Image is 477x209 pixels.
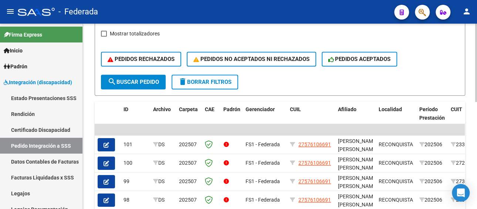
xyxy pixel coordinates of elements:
[110,29,160,38] span: Mostrar totalizadores
[179,160,197,166] span: 202507
[298,141,331,147] span: 27576106691
[153,159,173,167] div: DS
[4,62,27,71] span: Padrón
[223,106,240,112] span: Padrón
[419,196,445,204] div: 202506
[124,106,128,112] span: ID
[179,141,197,147] span: 202507
[246,106,275,112] span: Gerenciador
[298,197,331,203] span: 27576106691
[246,197,280,203] span: FS1 - Federada
[6,7,15,16] mat-icon: menu
[220,102,243,134] datatable-header-cell: Padrón
[193,56,309,62] span: PEDIDOS NO ACEPTADOS NI RECHAZADOS
[419,106,445,121] span: Período Prestación
[202,102,220,134] datatable-header-cell: CAE
[176,102,202,134] datatable-header-cell: Carpeta
[338,138,378,161] span: [PERSON_NAME] [PERSON_NAME] , -
[153,177,173,186] div: DS
[452,184,470,202] div: Open Intercom Messenger
[379,197,413,203] span: RECONQUISTA
[153,196,173,204] div: DS
[290,106,301,112] span: CUIL
[462,7,471,16] mat-icon: person
[419,140,445,149] div: 202506
[335,102,376,134] datatable-header-cell: Afiliado
[172,75,238,89] button: Borrar Filtros
[376,102,416,134] datatable-header-cell: Localidad
[179,197,197,203] span: 202507
[419,177,445,186] div: 202506
[150,102,176,134] datatable-header-cell: Archivo
[205,106,214,112] span: CAE
[379,178,413,184] span: RECONQUISTA
[246,160,280,166] span: FS1 - Federada
[243,102,287,134] datatable-header-cell: Gerenciador
[4,78,72,86] span: Integración (discapacidad)
[153,140,173,149] div: DS
[179,106,198,112] span: Carpeta
[58,4,98,20] span: - Federada
[298,178,331,184] span: 27576106691
[379,106,402,112] span: Localidad
[338,106,356,112] span: Afiliado
[178,77,187,86] mat-icon: delete
[101,52,181,66] button: PEDIDOS RECHAZADOS
[4,47,23,55] span: Inicio
[187,52,316,66] button: PEDIDOS NO ACEPTADOS NI RECHAZADOS
[124,177,147,186] div: 99
[124,159,147,167] div: 100
[108,77,116,86] mat-icon: search
[419,159,445,167] div: 202506
[178,79,231,85] span: Borrar Filtros
[298,160,331,166] span: 27576106691
[322,52,397,66] button: PEDIDOS ACEPTADOS
[338,157,378,179] span: [PERSON_NAME] [PERSON_NAME] , -
[416,102,448,134] datatable-header-cell: Período Prestación
[153,106,171,112] span: Archivo
[108,56,175,62] span: PEDIDOS RECHAZADOS
[338,175,378,198] span: [PERSON_NAME] [PERSON_NAME] , -
[124,196,147,204] div: 98
[124,140,147,149] div: 101
[246,178,280,184] span: FS1 - Federada
[179,178,197,184] span: 202507
[379,141,413,147] span: RECONQUISTA
[121,102,150,134] datatable-header-cell: ID
[4,31,42,39] span: Firma Express
[246,141,280,147] span: FS1 - Federada
[328,56,391,62] span: PEDIDOS ACEPTADOS
[287,102,335,134] datatable-header-cell: CUIL
[451,106,462,112] span: CUIT
[108,79,159,85] span: Buscar Pedido
[379,160,413,166] span: RECONQUISTA
[101,75,166,89] button: Buscar Pedido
